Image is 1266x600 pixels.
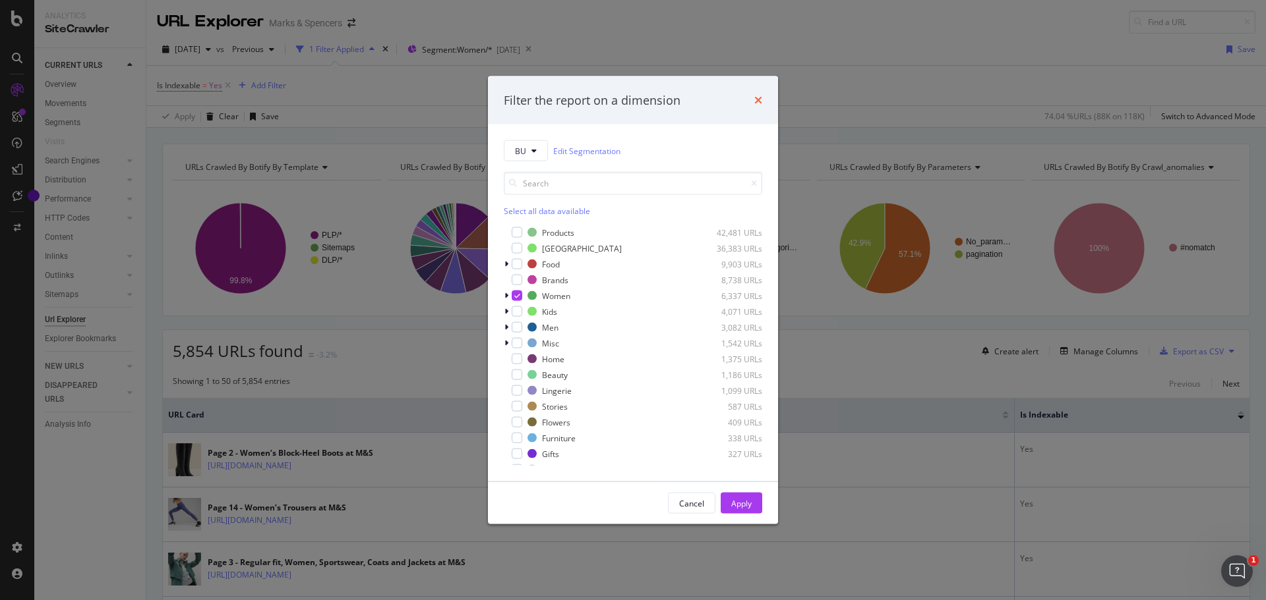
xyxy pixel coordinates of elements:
[698,321,762,333] div: 3,082 URLs
[542,464,558,475] div: XBU
[542,274,568,285] div: Brands
[542,432,576,443] div: Furniture
[698,464,762,475] div: 305 URLs
[504,172,762,195] input: Search
[542,242,622,254] div: [GEOGRAPHIC_DATA]
[731,497,752,508] div: Apply
[542,353,564,364] div: Home
[698,290,762,301] div: 6,337 URLs
[698,416,762,427] div: 409 URLs
[698,353,762,364] div: 1,375 URLs
[698,227,762,238] div: 42,481 URLs
[668,493,715,514] button: Cancel
[515,145,526,156] span: BU
[542,385,572,396] div: Lingerie
[542,321,558,333] div: Men
[542,337,559,348] div: Misc
[698,385,762,396] div: 1,099 URLs
[504,140,548,161] button: BU
[542,306,557,317] div: Kids
[542,227,574,238] div: Products
[698,306,762,317] div: 4,071 URLs
[698,242,762,254] div: 36,383 URLs
[542,258,560,269] div: Food
[542,400,568,412] div: Stories
[542,369,568,380] div: Beauty
[698,432,762,443] div: 338 URLs
[679,497,704,508] div: Cancel
[542,416,570,427] div: Flowers
[542,448,559,459] div: Gifts
[1248,555,1259,566] span: 1
[504,92,680,109] div: Filter the report on a dimension
[698,274,762,285] div: 8,738 URLs
[488,76,778,524] div: modal
[1221,555,1253,587] iframe: Intercom live chat
[698,400,762,412] div: 587 URLs
[553,144,620,157] a: Edit Segmentation
[698,337,762,348] div: 1,542 URLs
[721,493,762,514] button: Apply
[698,258,762,269] div: 9,903 URLs
[542,290,570,301] div: Women
[504,205,762,217] div: Select all data available
[698,369,762,380] div: 1,186 URLs
[698,448,762,459] div: 327 URLs
[754,92,762,109] div: times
